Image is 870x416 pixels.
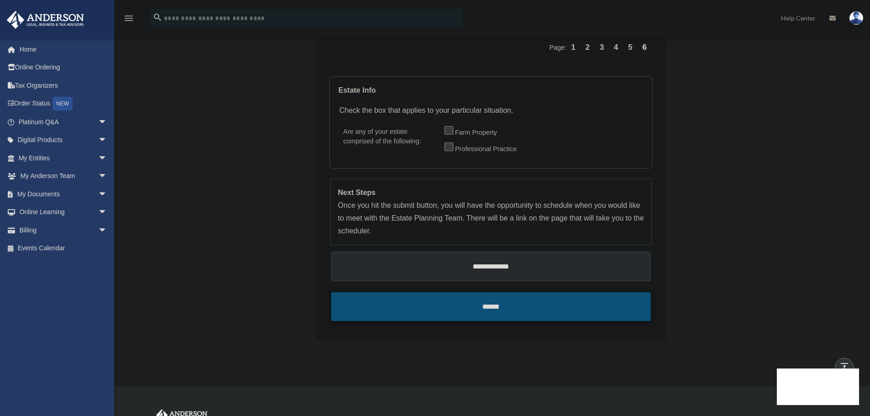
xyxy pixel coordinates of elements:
[338,84,640,97] div: Estate Info
[839,362,850,373] i: vertical_align_top
[98,203,116,222] span: arrow_drop_down
[6,95,121,113] a: Order StatusNEW
[4,11,87,29] img: Anderson Advisors Platinum Portal
[6,76,121,95] a: Tax Organizers
[567,34,580,61] a: 1
[6,149,121,167] a: My Entitiesarrow_drop_down
[6,131,121,149] a: Digital Productsarrow_drop_down
[338,189,376,196] strong: Next Steps
[6,40,121,58] a: Home
[6,221,121,239] a: Billingarrow_drop_down
[98,149,116,168] span: arrow_drop_down
[549,44,567,51] span: Page:
[6,203,121,221] a: Online Learningarrow_drop_down
[6,58,121,77] a: Online Ordering
[581,34,594,61] a: 2
[98,185,116,204] span: arrow_drop_down
[338,199,644,237] p: Once you hit the submit button, you will have the opportunity to schedule when you would like to ...
[123,16,134,24] a: menu
[6,185,121,203] a: My Documentsarrow_drop_down
[98,113,116,132] span: arrow_drop_down
[6,167,121,185] a: My Anderson Teamarrow_drop_down
[596,34,608,61] a: 3
[98,221,116,240] span: arrow_drop_down
[6,113,121,131] a: Platinum Q&Aarrow_drop_down
[849,11,863,25] img: User Pic
[610,34,622,61] a: 4
[98,131,116,150] span: arrow_drop_down
[339,126,438,158] label: Are any of your estate comprised of the following:
[835,358,854,377] a: vertical_align_top
[123,13,134,24] i: menu
[98,167,116,186] span: arrow_drop_down
[452,126,501,141] label: Farm Property
[638,34,651,61] a: 6
[53,97,73,111] div: NEW
[624,34,637,61] a: 5
[452,142,521,157] label: Professional Practice
[153,12,163,22] i: search
[6,239,121,258] a: Events Calendar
